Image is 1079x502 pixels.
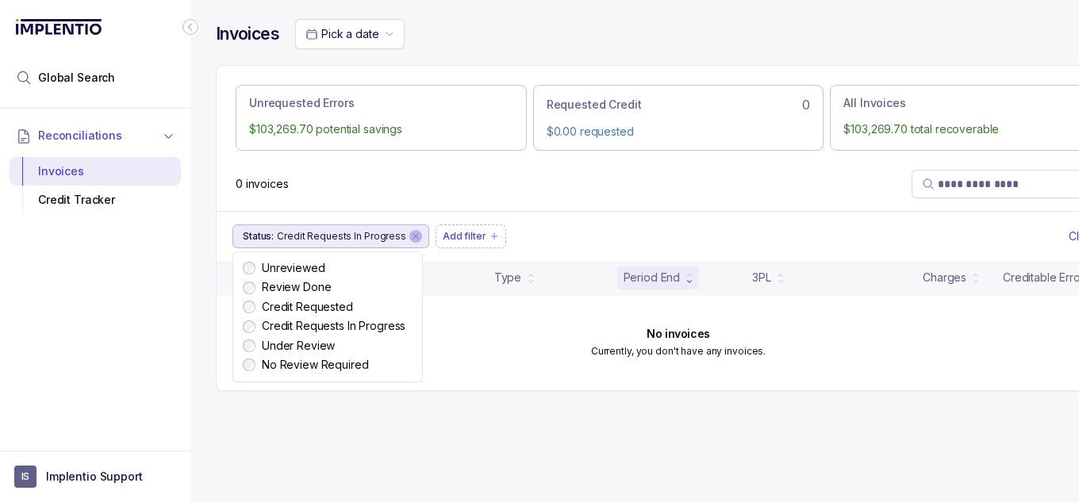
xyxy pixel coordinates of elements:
label: No Review Required [255,357,413,373]
h6: No invoices [647,328,709,340]
div: 0 [547,95,811,114]
div: Invoices [22,157,168,186]
div: remove content [409,230,422,243]
p: Credit Requests In Progress [277,228,406,244]
label: Review Done [255,279,413,295]
button: User initialsImplentio Support [14,466,176,488]
p: Unrequested Errors [249,95,354,111]
label: Credit Requested [255,299,413,315]
label: Credit Requests In Progress [255,318,413,334]
p: Requested Credit [547,97,642,113]
p: Status: [243,228,274,244]
span: Reconciliations [38,128,122,144]
button: Filter Chip Add filter [436,224,506,248]
search: Date Range Picker [305,26,378,42]
div: Type [494,270,521,285]
span: Global Search [38,70,115,86]
div: Reconciliations [10,154,181,218]
button: Filter Chip Credit Requests In Progress [232,224,429,248]
ul: Filter Group [232,224,1066,248]
p: Implentio Support [46,469,143,485]
p: $103,269.70 potential savings [249,121,513,137]
p: All Invoices [843,95,905,111]
p: 0 invoices [236,176,289,192]
div: 3PL [752,270,771,285]
p: $0.00 requested [547,124,811,140]
div: Charges [923,270,966,285]
div: Period End [624,270,681,285]
button: Reconciliations [10,118,181,153]
button: Date Range Picker [295,19,405,49]
span: User initials [14,466,36,488]
div: Collapse Icon [181,17,200,36]
p: Currently, you don't have any invoices. [591,343,766,359]
label: Under Review [255,338,413,354]
span: Pick a date [321,27,378,40]
div: Remaining page entries [236,176,289,192]
div: Credit Tracker [22,186,168,214]
label: Unreviewed [255,260,413,276]
p: Add filter [443,228,486,244]
h4: Invoices [216,23,279,45]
